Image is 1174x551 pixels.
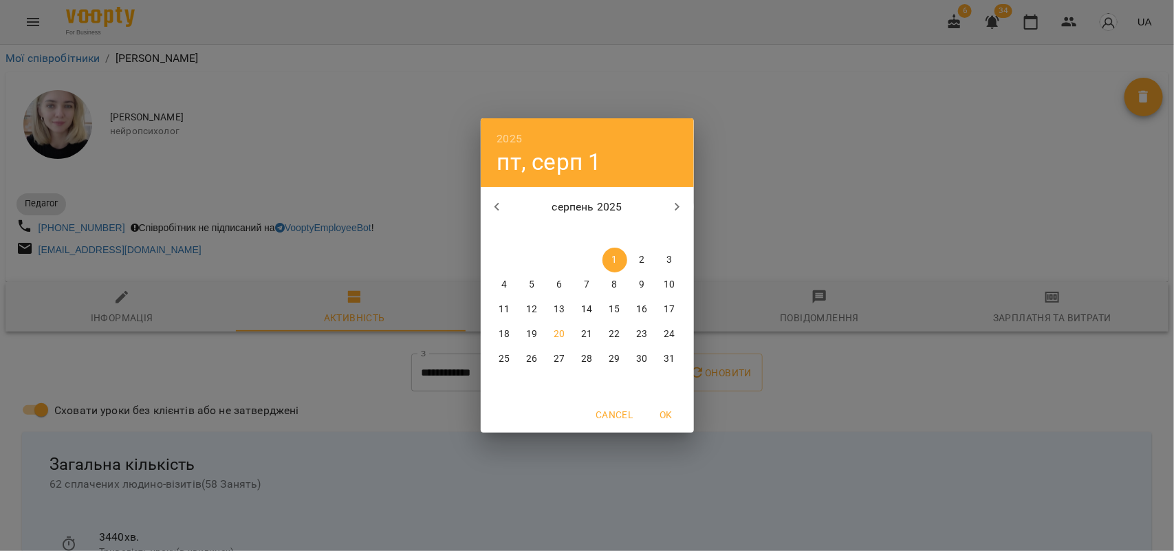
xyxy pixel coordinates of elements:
[526,327,537,341] p: 19
[657,347,682,371] button: 31
[602,347,627,371] button: 29
[630,322,655,347] button: 23
[630,248,655,272] button: 2
[529,278,534,292] p: 5
[499,352,510,366] p: 25
[581,303,592,316] p: 14
[575,322,600,347] button: 21
[630,227,655,241] span: сб
[520,297,545,322] button: 12
[492,227,517,241] span: пн
[639,253,644,267] p: 2
[636,327,647,341] p: 23
[657,322,682,347] button: 24
[526,352,537,366] p: 26
[602,322,627,347] button: 22
[520,347,545,371] button: 26
[630,347,655,371] button: 30
[584,278,589,292] p: 7
[657,297,682,322] button: 17
[520,227,545,241] span: вт
[497,148,602,176] button: пт, серп 1
[609,352,620,366] p: 29
[630,272,655,297] button: 9
[575,227,600,241] span: чт
[644,402,688,427] button: OK
[547,322,572,347] button: 20
[650,407,683,423] span: OK
[554,352,565,366] p: 27
[664,352,675,366] p: 31
[492,272,517,297] button: 4
[492,322,517,347] button: 18
[499,303,510,316] p: 11
[554,327,565,341] p: 20
[602,227,627,241] span: пт
[575,272,600,297] button: 7
[547,347,572,371] button: 27
[602,297,627,322] button: 15
[664,327,675,341] p: 24
[611,253,617,267] p: 1
[581,327,592,341] p: 21
[581,352,592,366] p: 28
[526,303,537,316] p: 12
[596,407,633,423] span: Cancel
[657,227,682,241] span: нд
[492,347,517,371] button: 25
[554,303,565,316] p: 13
[547,272,572,297] button: 6
[499,327,510,341] p: 18
[664,278,675,292] p: 10
[602,272,627,297] button: 8
[492,297,517,322] button: 11
[547,297,572,322] button: 13
[630,297,655,322] button: 16
[664,303,675,316] p: 17
[602,248,627,272] button: 1
[666,253,672,267] p: 3
[575,347,600,371] button: 28
[501,278,507,292] p: 4
[575,297,600,322] button: 14
[590,402,638,427] button: Cancel
[513,199,661,215] p: серпень 2025
[547,227,572,241] span: ср
[520,272,545,297] button: 5
[609,327,620,341] p: 22
[636,352,647,366] p: 30
[639,278,644,292] p: 9
[556,278,562,292] p: 6
[497,129,523,149] button: 2025
[609,303,620,316] p: 15
[657,272,682,297] button: 10
[657,248,682,272] button: 3
[611,278,617,292] p: 8
[520,322,545,347] button: 19
[636,303,647,316] p: 16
